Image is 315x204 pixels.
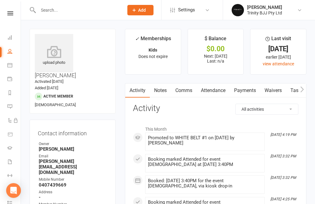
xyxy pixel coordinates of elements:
a: Notes [150,83,171,98]
div: [PERSON_NAME] [247,5,282,10]
div: Owner [39,141,107,147]
div: Email [39,153,107,159]
strong: [PERSON_NAME][EMAIL_ADDRESS][DOMAIN_NAME] [39,159,107,175]
strong: - [39,194,107,200]
strong: 0407439669 [39,182,107,188]
input: Search... [36,6,119,14]
div: Booking marked Attended for event [DEMOGRAPHIC_DATA] at [DATE] 3:40PM [148,157,262,167]
a: Payments [7,73,21,87]
div: Trinity BJJ Pty Ltd [247,10,282,16]
a: People [7,45,21,59]
h3: [PERSON_NAME] [35,34,110,79]
time: Activated [DATE] [35,79,63,84]
i: [DATE] 4:25 PM [270,197,296,201]
a: Reports [7,87,21,100]
span: Does not expire [138,54,168,59]
a: Payments [230,83,260,98]
div: earlier [DATE] [256,54,301,60]
a: Attendance [197,83,230,98]
div: Promoted to WHITE BELT #1 on [DATE] by [PERSON_NAME] [148,135,262,146]
i: [DATE] 4:19 PM [270,133,296,137]
a: Activity [125,83,150,98]
li: This Month [133,123,298,133]
span: Add [138,8,146,13]
a: Waivers [260,83,286,98]
div: $ Balance [205,35,226,46]
span: Active member [43,94,73,98]
a: Dashboard [7,31,21,45]
div: upload photo [35,46,73,66]
a: Calendar [7,59,21,73]
a: view attendance [263,61,294,66]
div: Last visit [265,35,291,46]
time: Added [DATE] [35,86,58,90]
span: [DEMOGRAPHIC_DATA] [35,102,76,107]
div: Mobile Number [39,177,107,183]
i: ✓ [135,36,139,42]
div: Memberships [135,35,171,46]
strong: Kids [149,48,157,52]
div: [DATE] [256,46,301,52]
i: [DATE] 3:32 PM [270,154,296,158]
div: Booked: [DATE] 3:40PM for the event [DEMOGRAPHIC_DATA], via kiosk drop-in [148,178,262,189]
strong: [PERSON_NAME] [39,146,107,152]
button: Add [127,5,154,15]
a: Tasks [286,83,308,98]
a: Product Sales [7,128,21,142]
img: thumb_image1712106278.png [232,4,244,16]
div: Address [39,189,107,195]
h3: Contact information [38,128,107,137]
div: Open Intercom Messenger [6,183,21,198]
h3: Activity [133,104,298,113]
a: Comms [171,83,197,98]
div: $0.00 [193,46,238,52]
span: Settings [178,3,195,17]
p: Next: [DATE] Last: n/a [193,54,238,64]
i: [DATE] 3:32 PM [270,175,296,180]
